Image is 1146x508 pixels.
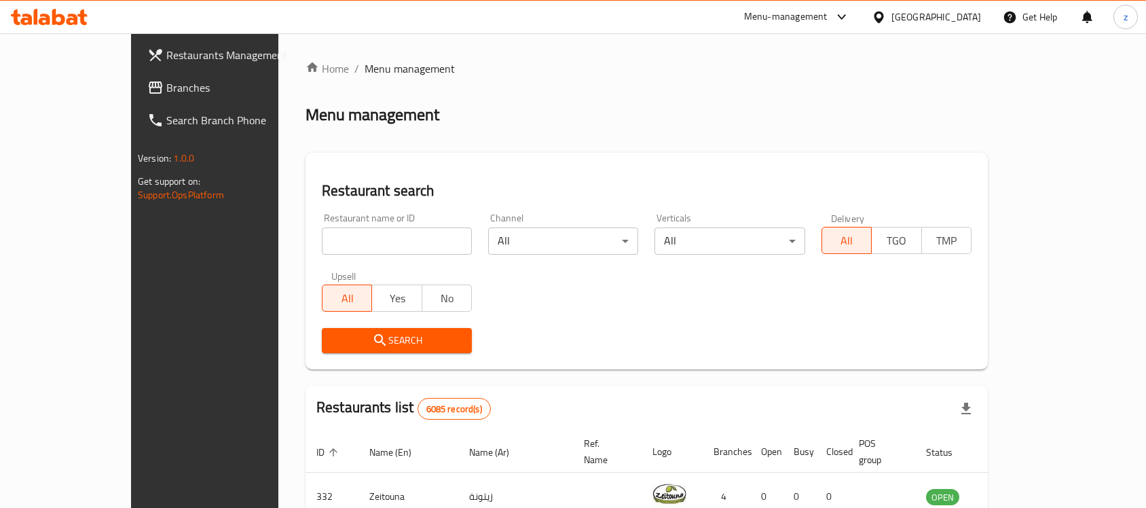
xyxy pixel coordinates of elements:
[322,228,472,255] input: Search for restaurant name or ID..
[173,149,194,167] span: 1.0.0
[166,79,312,96] span: Branches
[136,104,322,137] a: Search Branch Phone
[642,431,703,473] th: Logo
[877,231,916,251] span: TGO
[316,397,491,420] h2: Restaurants list
[926,489,959,505] div: OPEN
[166,47,312,63] span: Restaurants Management
[831,213,865,223] label: Delivery
[488,228,638,255] div: All
[333,332,461,349] span: Search
[469,444,527,460] span: Name (Ar)
[354,60,359,77] li: /
[422,285,472,312] button: No
[927,231,966,251] span: TMP
[703,431,750,473] th: Branches
[926,490,959,505] span: OPEN
[921,227,972,254] button: TMP
[783,431,815,473] th: Busy
[750,431,783,473] th: Open
[322,285,372,312] button: All
[322,328,472,353] button: Search
[815,431,848,473] th: Closed
[371,285,422,312] button: Yes
[328,289,367,308] span: All
[322,181,972,201] h2: Restaurant search
[316,444,342,460] span: ID
[136,71,322,104] a: Branches
[306,104,439,126] h2: Menu management
[871,227,921,254] button: TGO
[418,398,491,420] div: Total records count
[138,173,200,190] span: Get support on:
[1124,10,1128,24] span: z
[136,39,322,71] a: Restaurants Management
[828,231,866,251] span: All
[418,403,490,416] span: 6085 record(s)
[365,60,455,77] span: Menu management
[744,9,828,25] div: Menu-management
[377,289,416,308] span: Yes
[926,444,970,460] span: Status
[654,228,805,255] div: All
[306,60,349,77] a: Home
[584,435,625,468] span: Ref. Name
[138,186,224,204] a: Support.OpsPlatform
[306,60,988,77] nav: breadcrumb
[166,112,312,128] span: Search Branch Phone
[331,271,356,280] label: Upsell
[859,435,899,468] span: POS group
[821,227,872,254] button: All
[369,444,429,460] span: Name (En)
[428,289,466,308] span: No
[950,393,982,425] div: Export file
[138,149,171,167] span: Version:
[891,10,981,24] div: [GEOGRAPHIC_DATA]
